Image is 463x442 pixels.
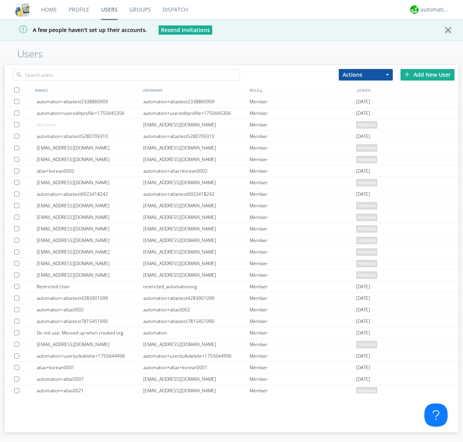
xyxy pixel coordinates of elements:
[37,281,143,292] div: Restricted User
[37,200,143,211] div: [EMAIL_ADDRESS][DOMAIN_NAME]
[5,350,458,362] a: automation+userbulkdelete+1755644996automation+userbulkdelete+1755644996Member[DATE]
[143,258,250,269] div: [EMAIL_ADDRESS][DOMAIN_NAME]
[37,121,56,128] span: No name
[143,188,250,200] div: automation+atlastest6923418242
[37,188,143,200] div: automation+atlastest6923418242
[143,165,250,176] div: automation+atlas+korean0002
[5,212,458,223] a: [EMAIL_ADDRESS][DOMAIN_NAME][EMAIL_ADDRESS][DOMAIN_NAME]Memberpending
[356,248,377,256] span: pending
[356,281,370,292] span: [DATE]
[356,362,370,373] span: [DATE]
[356,202,377,210] span: pending
[5,142,458,154] a: [EMAIL_ADDRESS][DOMAIN_NAME][EMAIL_ADDRESS][DOMAIN_NAME]Memberpending
[143,154,250,165] div: [EMAIL_ADDRESS][DOMAIN_NAME]
[5,304,458,316] a: automation+atlas0002automation+atlas0002Member[DATE]
[250,119,356,130] div: Member
[5,339,458,350] a: [EMAIL_ADDRESS][DOMAIN_NAME][EMAIL_ADDRESS][DOMAIN_NAME]Memberpending
[250,246,356,257] div: Member
[356,144,377,152] span: pending
[143,177,250,188] div: [EMAIL_ADDRESS][DOMAIN_NAME]
[250,142,356,153] div: Member
[5,223,458,235] a: [EMAIL_ADDRESS][DOMAIN_NAME][EMAIL_ADDRESS][DOMAIN_NAME]Memberpending
[5,281,458,292] a: Restricted Userrestricted_automationorgMember[DATE]
[5,269,458,281] a: [EMAIL_ADDRESS][DOMAIN_NAME][EMAIL_ADDRESS][DOMAIN_NAME]Memberpending
[356,387,377,395] span: pending
[250,177,356,188] div: Member
[250,200,356,211] div: Member
[356,131,370,142] span: [DATE]
[5,362,458,373] a: atlas+korean0001automation+atlas+korean0001Member[DATE]
[250,131,356,142] div: Member
[5,235,458,246] a: [EMAIL_ADDRESS][DOMAIN_NAME][EMAIL_ADDRESS][DOMAIN_NAME]Memberpending
[37,235,143,246] div: [EMAIL_ADDRESS][DOMAIN_NAME]
[143,235,250,246] div: [EMAIL_ADDRESS][DOMAIN_NAME]
[339,69,393,81] button: Actions
[143,350,250,361] div: automation+userbulkdelete+1755644996
[250,165,356,176] div: Member
[5,258,458,269] a: [EMAIL_ADDRESS][DOMAIN_NAME][EMAIL_ADDRESS][DOMAIN_NAME]Memberpending
[37,327,143,338] div: Do not use. Messed up when created org.
[250,96,356,107] div: Member
[143,246,250,257] div: [EMAIL_ADDRESS][DOMAIN_NAME]
[356,188,370,200] span: [DATE]
[143,108,250,119] div: automation+usereditprofile+1755645356
[250,223,356,234] div: Member
[356,292,370,304] span: [DATE]
[356,327,370,339] span: [DATE]
[143,131,250,142] div: automation+atlastest5280709310
[37,177,143,188] div: [EMAIL_ADDRESS][DOMAIN_NAME]
[5,96,458,108] a: automation+atlastest2338860909automation+atlastest2338860909Member[DATE]
[400,69,455,81] div: Add New User
[250,212,356,223] div: Member
[5,165,458,177] a: atlas+korean0002automation+atlas+korean0002Member[DATE]
[356,237,377,244] span: pending
[5,292,458,304] a: automation+atlastest4283901099automation+atlastest4283901099Member[DATE]
[37,223,143,234] div: [EMAIL_ADDRESS][DOMAIN_NAME]
[356,271,377,279] span: pending
[5,373,458,385] a: automation+atlas0007[EMAIL_ADDRESS][DOMAIN_NAME]Member[DATE]
[5,177,458,188] a: [EMAIL_ADDRESS][DOMAIN_NAME][EMAIL_ADDRESS][DOMAIN_NAME]Memberpending
[356,165,370,177] span: [DATE]
[37,385,143,396] div: automation+atlas0021
[404,72,410,77] img: plus.svg
[356,179,377,187] span: pending
[250,188,356,200] div: Member
[250,373,356,385] div: Member
[356,373,370,385] span: [DATE]
[159,25,212,35] button: Resend Invitations
[143,142,250,153] div: [EMAIL_ADDRESS][DOMAIN_NAME]
[250,316,356,327] div: Member
[140,84,248,96] div: USERNAME
[37,154,143,165] div: [EMAIL_ADDRESS][DOMAIN_NAME]
[143,223,250,234] div: [EMAIL_ADDRESS][DOMAIN_NAME]
[143,200,250,211] div: [EMAIL_ADDRESS][DOMAIN_NAME]
[248,84,355,96] div: ROLE
[143,96,250,107] div: automation+atlastest2338860909
[37,269,143,281] div: [EMAIL_ADDRESS][DOMAIN_NAME]
[356,260,377,267] span: pending
[250,154,356,165] div: Member
[5,108,458,119] a: automation+usereditprofile+1755645356automation+usereditprofile+1755645356Member[DATE]
[143,119,250,130] div: [EMAIL_ADDRESS][DOMAIN_NAME]
[37,165,143,176] div: atlas+korean0002
[15,3,29,17] img: cddb5a64eb264b2086981ab96f4c1ba7
[143,212,250,223] div: [EMAIL_ADDRESS][DOMAIN_NAME]
[5,316,458,327] a: automation+atlastest7815451990automation+atlastest7815451990Member[DATE]
[37,362,143,373] div: atlas+korean0001
[250,292,356,304] div: Member
[250,350,356,361] div: Member
[250,235,356,246] div: Member
[250,108,356,119] div: Member
[37,304,143,315] div: automation+atlas0002
[410,5,419,14] img: d2d01cd9b4174d08988066c6d424eccd
[143,292,250,304] div: automation+atlastest4283901099
[5,154,458,165] a: [EMAIL_ADDRESS][DOMAIN_NAME][EMAIL_ADDRESS][DOMAIN_NAME]Memberpending
[37,350,143,361] div: automation+userbulkdelete+1755644996
[5,385,458,397] a: automation+atlas0021[EMAIL_ADDRESS][DOMAIN_NAME]Memberpending
[143,327,250,338] div: automation
[143,373,250,385] div: [EMAIL_ADDRESS][DOMAIN_NAME]
[250,327,356,338] div: Member
[5,119,458,131] a: No name[EMAIL_ADDRESS][DOMAIN_NAME]Memberpending
[424,403,448,427] iframe: Toggle Customer Support
[5,246,458,258] a: [EMAIL_ADDRESS][DOMAIN_NAME][EMAIL_ADDRESS][DOMAIN_NAME]Memberpending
